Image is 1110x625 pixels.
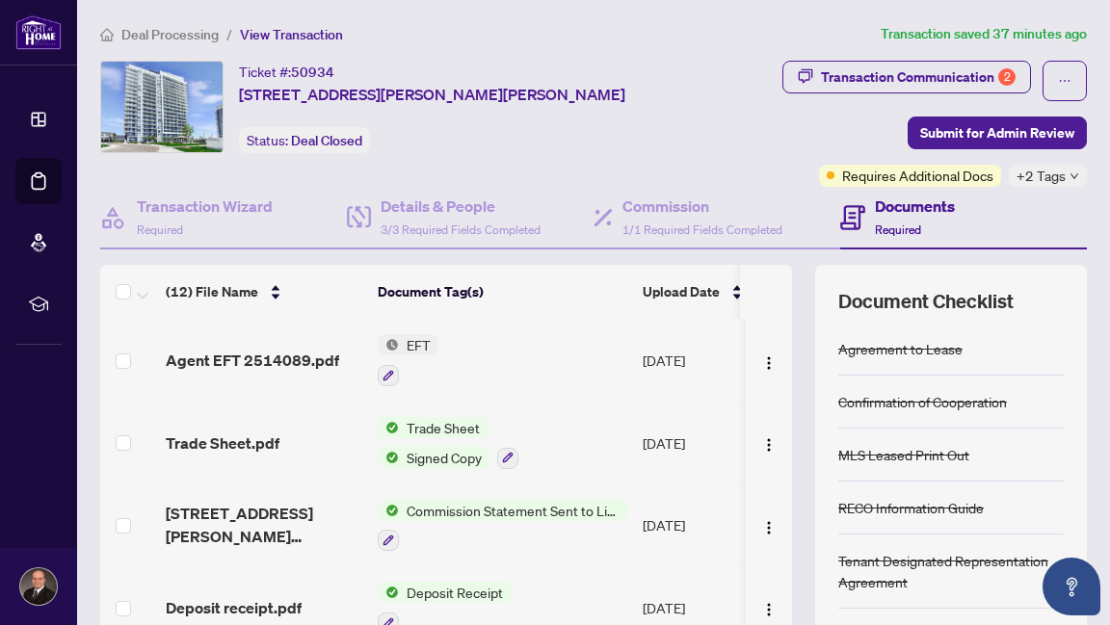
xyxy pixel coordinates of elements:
th: Document Tag(s) [370,265,635,319]
img: Status Icon [378,500,399,521]
span: Signed Copy [399,447,489,468]
span: Deposit receipt.pdf [166,596,302,619]
button: Transaction Communication2 [782,61,1031,93]
h4: Documents [875,195,955,218]
span: home [100,28,114,41]
img: Logo [761,520,777,535]
h4: Commission [622,195,782,218]
button: Status IconCommission Statement Sent to Listing Brokerage [378,500,627,552]
img: Status Icon [378,417,399,438]
button: Status IconTrade SheetStatus IconSigned Copy [378,417,518,469]
article: Transaction saved 37 minutes ago [881,23,1087,45]
img: Status Icon [378,447,399,468]
span: 3/3 Required Fields Completed [381,222,541,237]
td: [DATE] [635,484,766,567]
span: +2 Tags [1017,165,1066,187]
div: Ticket #: [239,61,334,83]
div: Transaction Communication [821,62,1016,92]
span: ellipsis [1058,74,1071,88]
img: Status Icon [378,334,399,355]
button: Logo [753,592,784,623]
span: Submit for Admin Review [920,117,1074,148]
span: Required [137,222,183,237]
button: Submit for Admin Review [908,117,1087,149]
img: Status Icon [378,582,399,603]
th: (12) File Name [158,265,370,319]
th: Upload Date [635,265,766,319]
span: Trade Sheet.pdf [166,431,279,455]
img: IMG-W12304620_1.jpg [101,62,223,152]
td: [DATE] [635,402,766,484]
button: Open asap [1043,558,1100,615]
span: Trade Sheet [399,417,488,438]
img: Profile Icon [20,568,57,605]
div: Status: [239,127,370,153]
span: Deposit Receipt [399,582,511,603]
span: (12) File Name [166,281,258,302]
button: Status IconEFT [378,334,438,386]
div: RECO Information Guide [838,497,984,518]
button: Logo [753,509,784,540]
span: Document Checklist [838,288,1014,315]
img: logo [15,14,62,50]
span: 50934 [291,64,334,81]
td: [DATE] [635,319,766,402]
div: Tenant Designated Representation Agreement [838,550,1064,592]
img: Logo [761,602,777,617]
div: Confirmation of Cooperation [838,391,1007,412]
h4: Details & People [381,195,541,218]
span: [STREET_ADDRESS][PERSON_NAME][PERSON_NAME] [239,83,625,106]
span: Agent EFT 2514089.pdf [166,349,339,372]
img: Logo [761,437,777,453]
span: Deal Processing [121,26,219,43]
span: Upload Date [643,281,720,302]
span: down [1070,171,1079,181]
span: Deal Closed [291,132,362,149]
div: Agreement to Lease [838,338,963,359]
span: Requires Additional Docs [842,165,993,186]
button: Logo [753,428,784,458]
li: / [226,23,232,45]
button: Logo [753,345,784,376]
div: MLS Leased Print Out [838,444,969,465]
div: 2 [998,68,1016,86]
img: Logo [761,355,777,371]
span: 1/1 Required Fields Completed [622,222,782,237]
span: Required [875,222,921,237]
span: EFT [399,334,438,355]
h4: Transaction Wizard [137,195,273,218]
span: [STREET_ADDRESS][PERSON_NAME][PERSON_NAME]-INV.pdf [166,502,362,548]
span: View Transaction [240,26,343,43]
span: Commission Statement Sent to Listing Brokerage [399,500,627,521]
